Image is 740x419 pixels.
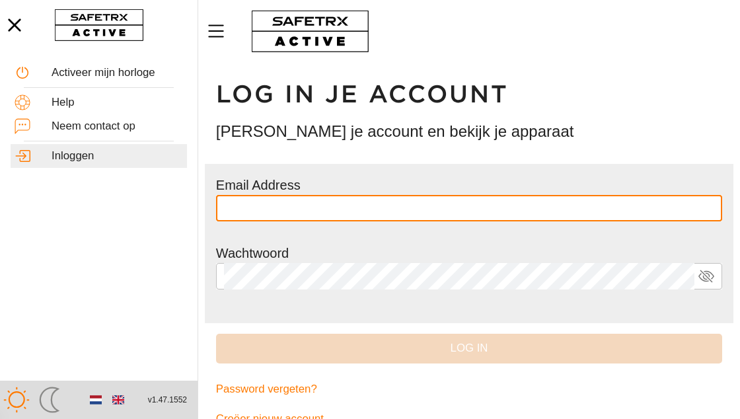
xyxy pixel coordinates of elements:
[216,178,301,192] label: Email Address
[52,120,183,133] div: Neem contact op
[15,118,30,134] img: ContactUs.svg
[216,120,722,143] h3: [PERSON_NAME] je account en bekijk je apparaat
[216,79,722,110] h1: Log in je account
[15,95,30,110] img: Help.svg
[107,389,129,411] button: English
[140,389,195,411] button: v1.47.1552
[85,389,107,411] button: Dutch
[216,334,722,363] button: Log in
[216,375,722,404] a: Password vergeten?
[112,394,124,406] img: en.svg
[36,387,63,413] img: ModeDark.svg
[148,393,187,407] span: v1.47.1552
[52,149,183,163] div: Inloggen
[90,394,102,406] img: nl.svg
[205,17,238,45] button: Menu
[227,339,712,358] span: Log in
[52,96,183,109] div: Help
[52,66,183,79] div: Activeer mijn horloge
[3,387,30,413] img: ModeLight.svg
[216,246,289,260] label: Wachtwoord
[216,380,317,399] span: Password vergeten?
